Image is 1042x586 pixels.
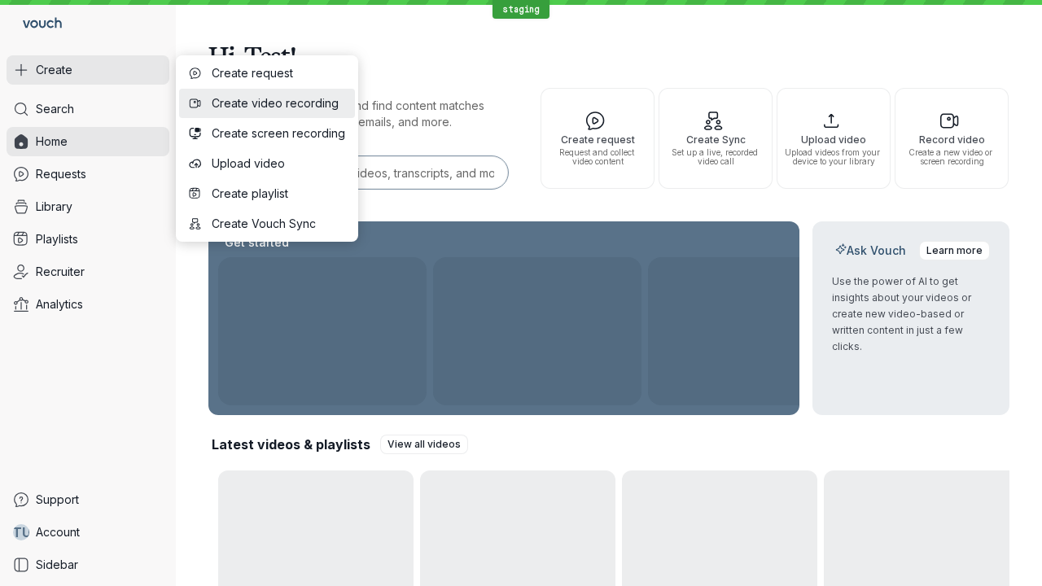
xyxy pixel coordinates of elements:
[208,33,1009,78] h1: Hi, Test!
[36,101,74,117] span: Search
[7,192,169,221] a: Library
[36,492,79,508] span: Support
[902,134,1001,145] span: Record video
[380,435,468,454] a: View all videos
[36,199,72,215] span: Library
[919,241,990,260] a: Learn more
[221,234,292,251] h2: Get started
[7,94,169,124] a: Search
[7,290,169,319] a: Analytics
[12,524,22,540] span: T
[784,148,883,166] span: Upload videos from your device to your library
[7,55,169,85] button: Create
[179,179,355,208] button: Create playlist
[548,134,647,145] span: Create request
[7,485,169,514] a: Support
[902,148,1001,166] span: Create a new video or screen recording
[7,7,68,42] a: Go to homepage
[659,88,773,189] button: Create SyncSet up a live, recorded video call
[36,296,83,313] span: Analytics
[22,524,31,540] span: U
[212,65,345,81] span: Create request
[179,119,355,148] button: Create screen recording
[666,134,765,145] span: Create Sync
[7,127,169,156] a: Home
[7,257,169,286] a: Recruiter
[179,209,355,238] button: Create Vouch Sync
[179,89,355,118] button: Create video recording
[36,62,72,78] span: Create
[179,59,355,88] button: Create request
[832,243,909,259] h2: Ask Vouch
[212,125,345,142] span: Create screen recording
[387,436,461,453] span: View all videos
[36,231,78,247] span: Playlists
[666,148,765,166] span: Set up a live, recorded video call
[212,155,345,172] span: Upload video
[212,186,345,202] span: Create playlist
[36,264,85,280] span: Recruiter
[832,273,990,355] p: Use the power of AI to get insights about your videos or create new video-based or written conten...
[36,557,78,573] span: Sidebar
[208,98,511,130] p: Search for any keywords and find content matches through transcriptions, user emails, and more.
[7,550,169,579] a: Sidebar
[777,88,891,189] button: Upload videoUpload videos from your device to your library
[36,133,68,150] span: Home
[784,134,883,145] span: Upload video
[212,435,370,453] h2: Latest videos & playlists
[36,524,80,540] span: Account
[548,148,647,166] span: Request and collect video content
[895,88,1009,189] button: Record videoCreate a new video or screen recording
[7,518,169,547] a: TUAccount
[36,166,86,182] span: Requests
[541,88,655,189] button: Create requestRequest and collect video content
[7,225,169,254] a: Playlists
[7,160,169,189] a: Requests
[212,95,345,112] span: Create video recording
[212,216,345,232] span: Create Vouch Sync
[926,243,983,259] span: Learn more
[179,149,355,178] button: Upload video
